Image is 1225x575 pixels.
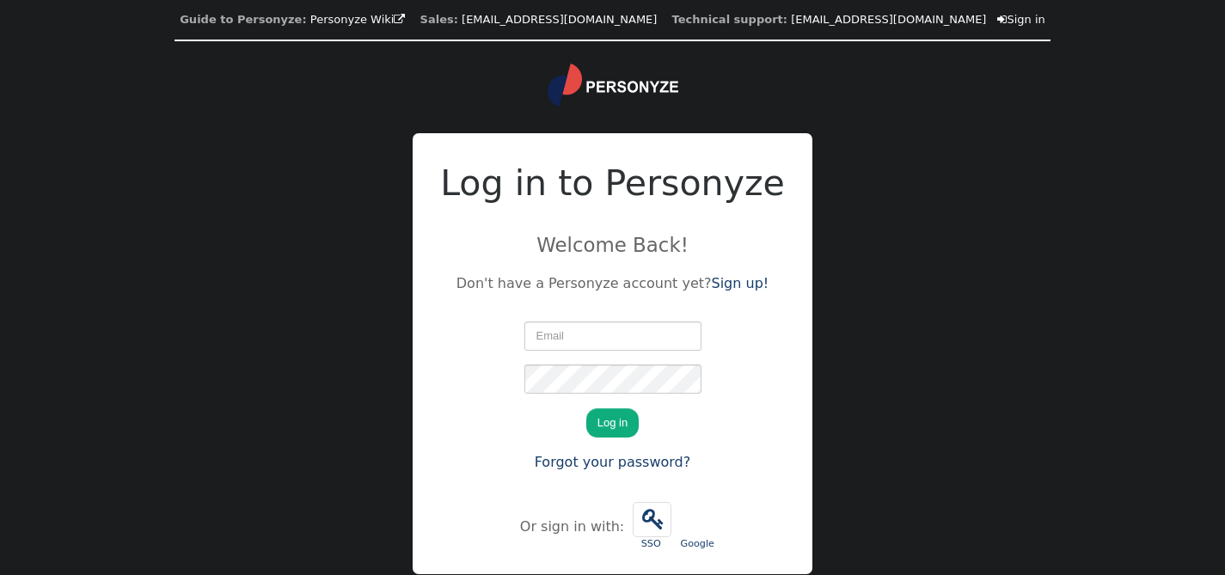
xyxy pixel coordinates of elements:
h2: Log in to Personyze [440,157,785,211]
div: SSO [633,537,669,552]
a:  SSO [628,493,676,560]
iframe: Botón Iniciar sesión con Google [670,501,725,539]
div: Or sign in with: [520,517,628,537]
a: Personyze Wiki [310,13,406,26]
img: logo.svg [548,64,678,107]
p: Welcome Back! [440,230,785,260]
span:  [634,503,671,536]
a: Sign in [997,13,1044,26]
a: Sign up! [712,275,769,291]
p: Don't have a Personyze account yet? [440,273,785,294]
input: Email [524,321,701,351]
a: [EMAIL_ADDRESS][DOMAIN_NAME] [462,13,657,26]
button: Log in [586,408,639,437]
span:  [997,14,1007,25]
div: Google [680,537,714,552]
a: Google [676,494,719,560]
b: Sales: [420,13,458,26]
span:  [394,14,405,25]
a: Forgot your password? [535,454,691,470]
a: [EMAIL_ADDRESS][DOMAIN_NAME] [791,13,986,26]
b: Guide to Personyze: [180,13,306,26]
b: Technical support: [672,13,787,26]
